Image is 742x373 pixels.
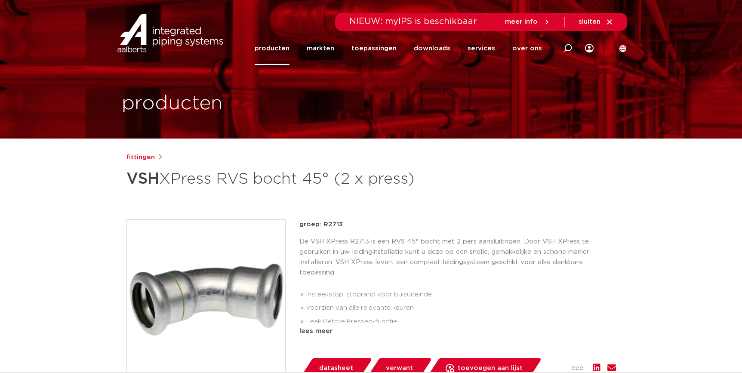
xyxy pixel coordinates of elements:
a: producten [255,32,289,65]
strong: VSH [126,171,159,187]
h1: XPress RVS bocht 45° (2 x press) [126,166,450,192]
span: sluiten [579,18,600,25]
a: fittingen [126,152,155,163]
li: voorzien van alle relevante keuren [306,301,616,315]
a: services [468,32,495,65]
nav: Menu [255,32,542,65]
p: groep: R2713 [299,219,616,230]
h1: producten [122,90,223,117]
a: over ons [512,32,542,65]
span: NIEUW: myIPS is beschikbaar [349,17,477,26]
a: toepassingen [351,32,397,65]
div: lees meer [299,326,616,336]
li: insteekstop: stoprand voor buisuiteinde [306,288,616,302]
span: meer info [505,18,538,25]
a: meer info [505,18,551,26]
a: sluiten [579,18,613,26]
li: Leak Before Pressed-functie [306,315,616,329]
p: De VSH XPress R2713 is een RVS 45° bocht met 2 pers aansluitingen. Door VSH XPress te gebruiken i... [299,237,616,278]
a: downloads [414,32,450,65]
a: markten [307,32,334,65]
